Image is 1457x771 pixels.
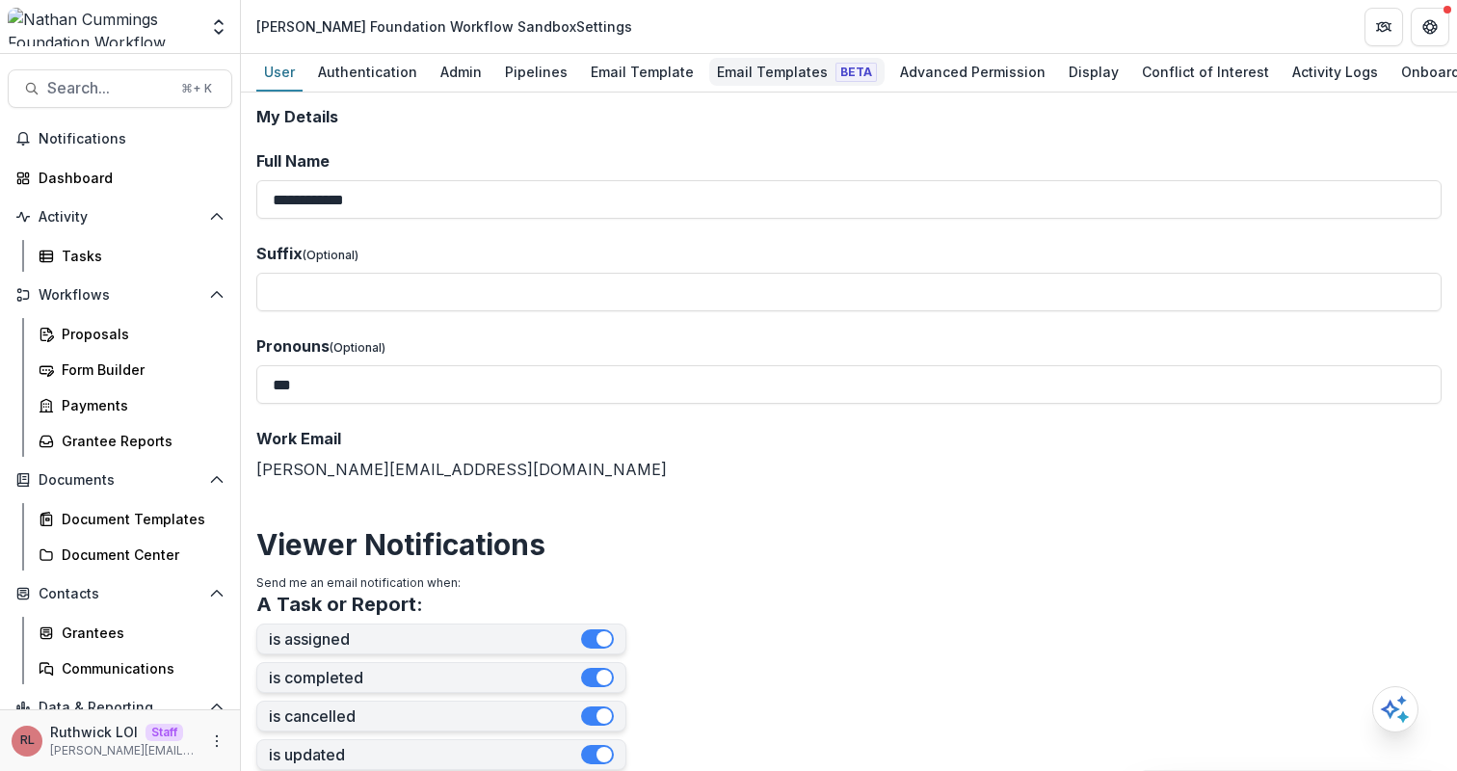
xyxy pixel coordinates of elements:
span: Beta [835,63,877,82]
span: Documents [39,472,201,489]
a: Dashboard [8,162,232,194]
div: Grantee Reports [62,431,217,451]
a: Grantees [31,617,232,649]
div: Ruthwick LOI [20,734,35,747]
a: Document Templates [31,503,232,535]
div: Display [1061,58,1126,86]
h3: A Task or Report: [256,593,423,616]
button: Open Contacts [8,578,232,609]
a: Grantee Reports [31,425,232,457]
a: Pipelines [497,54,575,92]
span: Suffix [256,244,303,263]
button: Open Data & Reporting [8,692,232,723]
a: Activity Logs [1285,54,1386,92]
div: Communications [62,658,217,678]
button: Open AI Assistant [1372,686,1418,732]
a: Proposals [31,318,232,350]
div: Document Center [62,545,217,565]
button: Open Activity [8,201,232,232]
div: Advanced Permission [892,58,1053,86]
a: Admin [433,54,490,92]
span: Work Email [256,429,341,448]
span: Search... [47,79,170,97]
div: Activity Logs [1285,58,1386,86]
a: Communications [31,652,232,684]
a: Conflict of Interest [1134,54,1277,92]
h2: My Details [256,108,1442,126]
div: ⌘ + K [177,78,216,99]
div: User [256,58,303,86]
a: Authentication [310,54,425,92]
div: [PERSON_NAME] Foundation Workflow Sandbox Settings [256,16,632,37]
img: Nathan Cummings Foundation Workflow Sandbox logo [8,8,198,46]
button: Open Documents [8,465,232,495]
p: [PERSON_NAME][EMAIL_ADDRESS][DOMAIN_NAME] [50,742,198,759]
span: Data & Reporting [39,700,201,716]
span: Full Name [256,151,330,171]
button: Search... [8,69,232,108]
label: is completed [269,669,581,687]
div: Conflict of Interest [1134,58,1277,86]
div: [PERSON_NAME][EMAIL_ADDRESS][DOMAIN_NAME] [256,427,1442,481]
button: Open entity switcher [205,8,232,46]
a: User [256,54,303,92]
label: is cancelled [269,707,581,726]
div: Dashboard [39,168,217,188]
div: Form Builder [62,359,217,380]
a: Document Center [31,539,232,571]
button: Partners [1364,8,1403,46]
span: Pronouns [256,336,330,356]
nav: breadcrumb [249,13,640,40]
a: Email Template [583,54,702,92]
div: Payments [62,395,217,415]
div: Grantees [62,623,217,643]
label: is assigned [269,630,581,649]
button: Notifications [8,123,232,154]
div: Email Templates [709,58,885,86]
div: Tasks [62,246,217,266]
button: Open Workflows [8,279,232,310]
a: Tasks [31,240,232,272]
div: Proposals [62,324,217,344]
button: Get Help [1411,8,1449,46]
span: Notifications [39,131,225,147]
span: (Optional) [303,248,358,262]
div: Authentication [310,58,425,86]
div: Document Templates [62,509,217,529]
span: Activity [39,209,201,226]
button: More [205,730,228,753]
div: Email Template [583,58,702,86]
h2: Viewer Notifications [256,527,1442,562]
div: Pipelines [497,58,575,86]
div: Admin [433,58,490,86]
p: Ruthwick LOI [50,722,138,742]
a: Advanced Permission [892,54,1053,92]
a: Display [1061,54,1126,92]
a: Payments [31,389,232,421]
span: (Optional) [330,340,385,355]
span: Contacts [39,586,201,602]
a: Email Templates Beta [709,54,885,92]
span: Workflows [39,287,201,304]
a: Form Builder [31,354,232,385]
label: is updated [269,746,581,764]
span: Send me an email notification when: [256,575,461,590]
p: Staff [146,724,183,741]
